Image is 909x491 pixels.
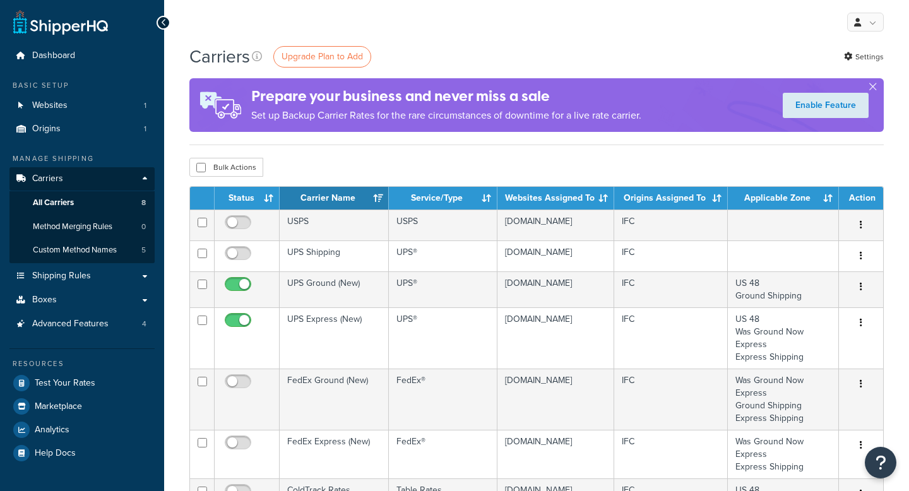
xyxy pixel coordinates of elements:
td: US 48 Ground Shipping [728,271,839,307]
span: Method Merging Rules [33,222,112,232]
td: IFC [614,430,728,478]
a: Enable Feature [783,93,869,118]
span: 0 [141,222,146,232]
li: Origins [9,117,155,141]
span: Marketplace [35,401,82,412]
li: Websites [9,94,155,117]
span: Advanced Features [32,319,109,329]
a: Dashboard [9,44,155,68]
a: Carriers [9,167,155,191]
th: Action [839,187,883,210]
th: Applicable Zone: activate to sort column ascending [728,187,839,210]
a: All Carriers 8 [9,191,155,215]
span: Carriers [32,174,63,184]
li: Advanced Features [9,312,155,336]
a: Method Merging Rules 0 [9,215,155,239]
td: [DOMAIN_NAME] [497,430,614,478]
span: Boxes [32,295,57,305]
th: Service/Type: activate to sort column ascending [389,187,497,210]
td: IFC [614,271,728,307]
td: UPS Ground (New) [280,271,389,307]
a: Analytics [9,418,155,441]
a: Boxes [9,288,155,312]
td: FedEx Express (New) [280,430,389,478]
span: Analytics [35,425,69,435]
td: [DOMAIN_NAME] [497,307,614,369]
a: Websites 1 [9,94,155,117]
td: UPS® [389,307,497,369]
td: IFC [614,240,728,271]
h4: Prepare your business and never miss a sale [251,86,641,107]
td: Was Ground Now Express Express Shipping [728,430,839,478]
td: FedEx® [389,430,497,478]
td: [DOMAIN_NAME] [497,271,614,307]
a: Test Your Rates [9,372,155,394]
td: [DOMAIN_NAME] [497,210,614,240]
span: 1 [144,100,146,111]
span: 4 [142,319,146,329]
td: FedEx Ground (New) [280,369,389,430]
div: Basic Setup [9,80,155,91]
span: Origins [32,124,61,134]
span: 1 [144,124,146,134]
span: Custom Method Names [33,245,117,256]
a: ShipperHQ Home [13,9,108,35]
td: UPS® [389,240,497,271]
td: US 48 Was Ground Now Express Express Shipping [728,307,839,369]
h1: Carriers [189,44,250,69]
span: 5 [141,245,146,256]
span: Test Your Rates [35,378,95,389]
th: Websites Assigned To: activate to sort column ascending [497,187,614,210]
td: IFC [614,307,728,369]
span: Shipping Rules [32,271,91,281]
div: Manage Shipping [9,153,155,164]
td: UPS® [389,271,497,307]
span: Help Docs [35,448,76,459]
td: USPS [280,210,389,240]
a: Custom Method Names 5 [9,239,155,262]
a: Marketplace [9,395,155,418]
td: USPS [389,210,497,240]
th: Carrier Name: activate to sort column ascending [280,187,389,210]
td: IFC [614,369,728,430]
li: All Carriers [9,191,155,215]
a: Upgrade Plan to Add [273,46,371,68]
div: Resources [9,358,155,369]
td: IFC [614,210,728,240]
span: Dashboard [32,50,75,61]
td: [DOMAIN_NAME] [497,240,614,271]
td: UPS Express (New) [280,307,389,369]
a: Advanced Features 4 [9,312,155,336]
a: Help Docs [9,442,155,464]
td: Was Ground Now Express Ground Shipping Express Shipping [728,369,839,430]
p: Set up Backup Carrier Rates for the rare circumstances of downtime for a live rate carrier. [251,107,641,124]
span: 8 [141,198,146,208]
a: Origins 1 [9,117,155,141]
span: Websites [32,100,68,111]
button: Open Resource Center [865,447,896,478]
a: Shipping Rules [9,264,155,288]
td: FedEx® [389,369,497,430]
a: Settings [844,48,884,66]
span: Upgrade Plan to Add [282,50,363,63]
li: Custom Method Names [9,239,155,262]
td: UPS Shipping [280,240,389,271]
button: Bulk Actions [189,158,263,177]
th: Origins Assigned To: activate to sort column ascending [614,187,728,210]
span: All Carriers [33,198,74,208]
th: Status: activate to sort column ascending [215,187,280,210]
li: Carriers [9,167,155,263]
img: ad-rules-rateshop-fe6ec290ccb7230408bd80ed9643f0289d75e0ffd9eb532fc0e269fcd187b520.png [189,78,251,132]
li: Method Merging Rules [9,215,155,239]
td: [DOMAIN_NAME] [497,369,614,430]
